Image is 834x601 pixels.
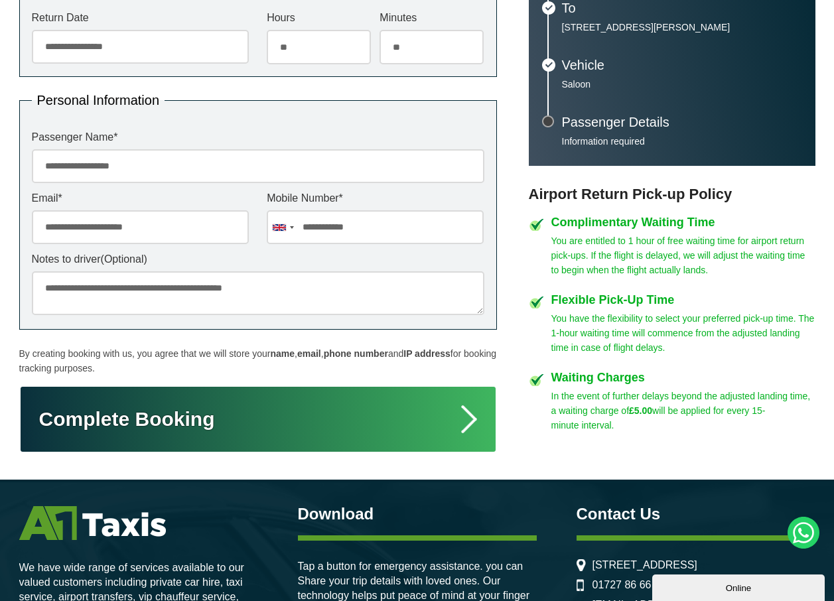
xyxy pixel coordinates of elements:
[529,186,815,203] h3: Airport Return Pick-up Policy
[577,559,815,571] li: [STREET_ADDRESS]
[267,193,484,204] label: Mobile Number
[19,385,497,453] button: Complete Booking
[551,234,815,277] p: You are entitled to 1 hour of free waiting time for airport return pick-ups. If the flight is del...
[562,135,802,147] p: Information required
[19,506,166,540] img: A1 Taxis St Albans
[652,572,827,601] iframe: chat widget
[267,13,371,23] label: Hours
[270,348,295,359] strong: name
[267,211,298,243] div: United Kingdom: +44
[101,253,147,265] span: (Optional)
[629,405,652,416] strong: £5.00
[32,13,249,23] label: Return Date
[562,78,802,90] p: Saloon
[324,348,388,359] strong: phone number
[380,13,484,23] label: Minutes
[562,1,802,15] h3: To
[19,346,497,375] p: By creating booking with us, you agree that we will store your , , and for booking tracking purpo...
[551,371,815,383] h4: Waiting Charges
[32,193,249,204] label: Email
[32,94,165,107] legend: Personal Information
[592,579,666,591] a: 01727 86 66 66
[577,506,815,522] h3: Contact Us
[297,348,321,359] strong: email
[551,311,815,355] p: You have the flexibility to select your preferred pick-up time. The 1-hour waiting time will comm...
[562,21,802,33] p: [STREET_ADDRESS][PERSON_NAME]
[32,254,484,265] label: Notes to driver
[551,216,815,228] h4: Complimentary Waiting Time
[551,389,815,433] p: In the event of further delays beyond the adjusted landing time, a waiting charge of will be appl...
[298,506,537,522] h3: Download
[551,294,815,306] h4: Flexible Pick-Up Time
[32,132,484,143] label: Passenger Name
[562,58,802,72] h3: Vehicle
[403,348,451,359] strong: IP address
[562,115,802,129] h3: Passenger Details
